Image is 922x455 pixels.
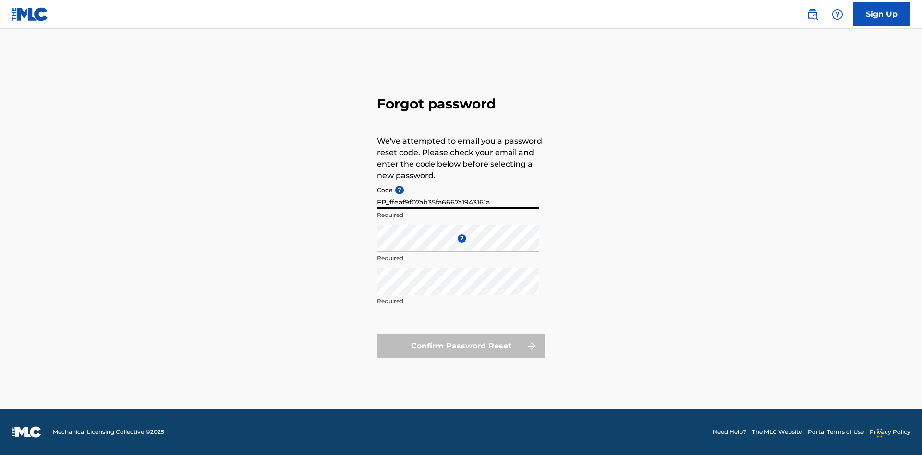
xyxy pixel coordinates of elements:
div: Help [828,5,847,24]
div: Drag [877,419,883,447]
img: search [807,9,818,20]
a: The MLC Website [752,428,802,436]
p: We've attempted to email you a password reset code. Please check your email and enter the code be... [377,135,545,181]
p: Required [377,297,539,306]
a: Sign Up [853,2,910,26]
span: Mechanical Licensing Collective © 2025 [53,428,164,436]
span: ? [458,234,466,243]
img: logo [12,426,41,438]
h3: Forgot password [377,96,545,112]
img: help [832,9,843,20]
p: Required [377,254,539,263]
iframe: Chat Widget [874,409,922,455]
a: Need Help? [713,428,746,436]
a: Privacy Policy [870,428,910,436]
img: MLC Logo [12,7,49,21]
p: Required [377,211,539,219]
a: Portal Terms of Use [808,428,864,436]
span: ? [395,186,404,194]
a: Public Search [803,5,822,24]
